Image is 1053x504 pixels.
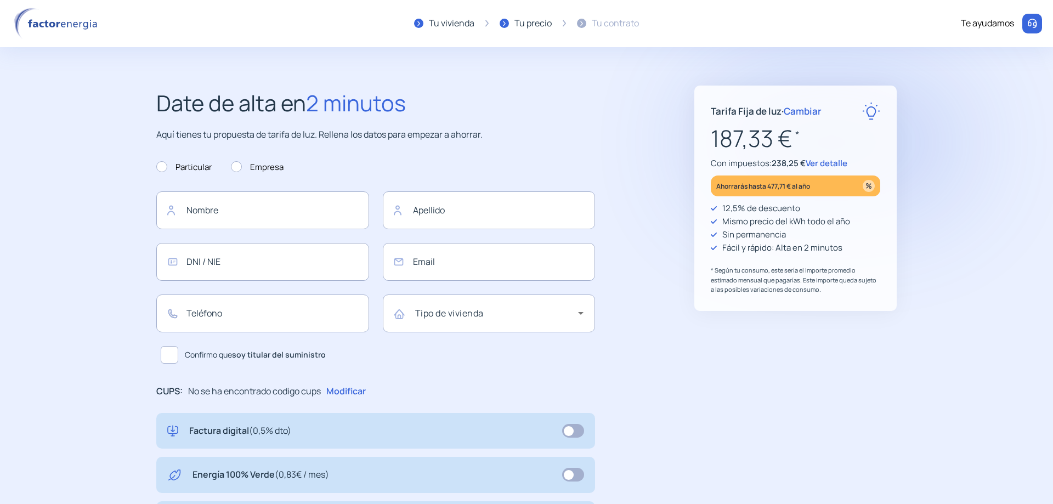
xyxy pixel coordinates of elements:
p: Mismo precio del kWh todo el año [722,215,850,228]
span: (0,83€ / mes) [275,468,329,480]
div: Tu precio [514,16,552,31]
p: 187,33 € [711,120,880,157]
span: Cambiar [784,105,822,117]
div: Tu contrato [592,16,639,31]
img: digital-invoice.svg [167,424,178,438]
span: 238,25 € [772,157,806,169]
p: No se ha encontrado codigo cups [188,384,321,399]
span: Ver detalle [806,157,847,169]
div: Tu vivienda [429,16,474,31]
span: (0,5% dto) [249,424,291,437]
span: Confirmo que [185,349,326,361]
p: Fácil y rápido: Alta en 2 minutos [722,241,842,254]
img: llamar [1027,18,1038,29]
p: Modificar [326,384,366,399]
label: Particular [156,161,212,174]
p: Sin permanencia [722,228,786,241]
p: 12,5% de descuento [722,202,800,215]
p: Energía 100% Verde [193,468,329,482]
h2: Date de alta en [156,86,595,121]
span: 2 minutos [306,88,406,118]
p: Tarifa Fija de luz · [711,104,822,118]
img: rate-E.svg [862,102,880,120]
label: Empresa [231,161,284,174]
p: Factura digital [189,424,291,438]
p: Aquí tienes tu propuesta de tarifa de luz. Rellena los datos para empezar a ahorrar. [156,128,595,142]
p: * Según tu consumo, este sería el importe promedio estimado mensual que pagarías. Este importe qu... [711,265,880,295]
img: logo factor [11,8,104,39]
p: CUPS: [156,384,183,399]
b: soy titular del suministro [232,349,326,360]
p: Ahorrarás hasta 477,71 € al año [716,180,810,192]
div: Te ayudamos [961,16,1014,31]
mat-label: Tipo de vivienda [415,307,484,319]
img: energy-green.svg [167,468,182,482]
img: percentage_icon.svg [863,180,875,192]
p: Con impuestos: [711,157,880,170]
